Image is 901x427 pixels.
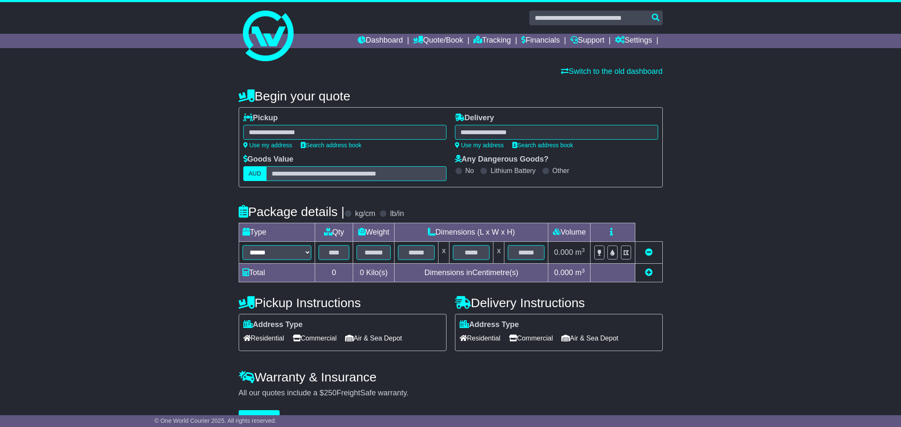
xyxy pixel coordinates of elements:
span: © One World Courier 2025. All rights reserved. [155,417,277,424]
td: Weight [353,223,395,242]
td: Qty [315,223,353,242]
span: 0.000 [554,248,573,257]
span: Residential [460,332,501,345]
label: Pickup [243,114,278,123]
label: Any Dangerous Goods? [455,155,549,164]
label: No [465,167,474,175]
td: Type [239,223,315,242]
a: Search address book [301,142,362,149]
h4: Warranty & Insurance [239,370,663,384]
a: Remove this item [645,248,653,257]
td: Kilo(s) [353,264,395,282]
td: Volume [548,223,591,242]
label: Delivery [455,114,494,123]
label: Other [553,167,569,175]
a: Search address book [512,142,573,149]
h4: Package details | [239,205,345,219]
td: x [493,242,504,264]
span: m [575,248,585,257]
a: Use my address [243,142,292,149]
td: 0 [315,264,353,282]
td: Dimensions (L x W x H) [395,223,548,242]
div: All our quotes include a $ FreightSafe warranty. [239,389,663,398]
a: Tracking [474,34,511,48]
span: 0.000 [554,268,573,277]
a: Support [570,34,604,48]
a: Settings [615,34,652,48]
h4: Pickup Instructions [239,296,446,310]
td: Total [239,264,315,282]
label: Address Type [243,320,303,330]
a: Use my address [455,142,504,149]
label: lb/in [390,209,404,219]
td: Dimensions in Centimetre(s) [395,264,548,282]
label: Goods Value [243,155,294,164]
span: 250 [324,389,337,397]
a: Dashboard [358,34,403,48]
sup: 3 [582,247,585,253]
span: Air & Sea Depot [561,332,618,345]
a: Switch to the old dashboard [561,67,662,76]
span: Commercial [293,332,337,345]
span: 0 [360,268,364,277]
button: Get Quotes [239,410,280,425]
label: Lithium Battery [490,167,536,175]
h4: Begin your quote [239,89,663,103]
h4: Delivery Instructions [455,296,663,310]
span: Commercial [509,332,553,345]
a: Add new item [645,268,653,277]
label: kg/cm [355,209,375,219]
label: Address Type [460,320,519,330]
label: AUD [243,166,267,181]
span: Air & Sea Depot [345,332,402,345]
span: Residential [243,332,284,345]
a: Financials [521,34,560,48]
span: m [575,268,585,277]
sup: 3 [582,268,585,274]
td: x [438,242,449,264]
a: Quote/Book [413,34,463,48]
